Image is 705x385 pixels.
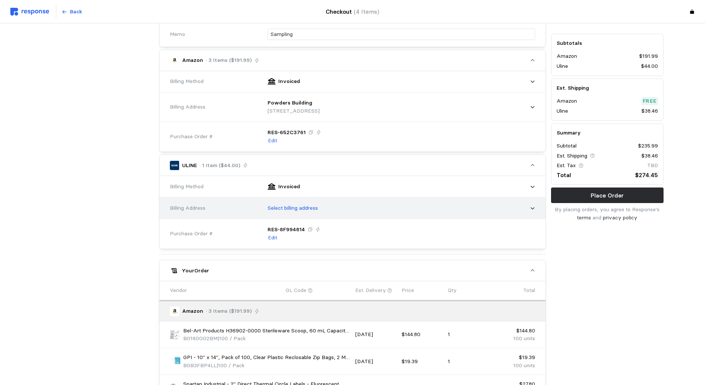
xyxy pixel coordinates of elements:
p: $274.45 [635,171,658,180]
p: RES-8F994814 [268,226,305,234]
img: 51Zk3IhbrYL._SX522_.jpg [170,329,181,340]
p: [DATE] [355,331,396,339]
p: GPI - 10" x 14", Pack of 100, Clear Plastic Reclosable Zip Bags, 2 Mil Thick, Zip Poly Bags with ... [183,354,350,362]
button: Place Order [551,188,664,203]
p: 100 units [494,335,535,343]
span: (4 Items) [354,8,379,15]
p: Subtotal [557,142,577,150]
a: privacy policy [603,214,637,221]
p: $191.99 [639,53,658,61]
p: Total [523,286,535,295]
p: Bel-Art Products H36902-0000 Sterileware Scoop, 60 mL Capacity, 8" Length, White (Pack of 100) [183,327,350,335]
span: B0B3FBP4LL [183,362,216,369]
span: Purchase Order # [170,230,213,238]
p: [DATE] [355,358,396,366]
p: $144.80 [494,327,535,335]
a: terms [577,214,591,221]
p: 100 units [494,362,535,370]
h5: Subtotals [557,39,658,47]
p: Amazon [182,56,203,64]
input: What are these orders for? [271,29,532,40]
p: Place Order [591,191,624,200]
p: Amazon [557,97,577,106]
p: Amazon [557,53,577,61]
p: $19.39 [402,358,443,366]
button: Edit [268,136,278,145]
h5: Your Order [182,267,209,275]
img: svg%3e [10,8,49,16]
span: | 100 / Pack [216,362,245,369]
p: $144.80 [402,331,443,339]
p: TBD [647,162,658,170]
button: Amazon· 3 Items ($191.99) [160,50,545,71]
span: Billing Method [170,183,204,191]
span: Billing Address [170,204,205,212]
p: Est. Tax [557,162,576,170]
p: $19.39 [494,354,535,362]
p: $44.00 [641,62,658,70]
span: Purchase Order # [170,133,213,141]
p: Edit [268,137,277,145]
h4: Checkout [326,7,379,16]
p: RES-652C3761 [268,129,306,137]
p: Powders Building [268,99,312,107]
p: 1 [448,331,489,339]
p: Amazon [182,307,203,315]
p: Price [402,286,414,295]
p: Invoiced [278,77,300,86]
p: Select billing address [268,204,318,212]
p: · 3 Items ($191.99) [206,56,252,64]
p: [STREET_ADDRESS] [268,107,320,115]
button: ULINE· 1 Item ($44.00) [160,155,545,176]
span: | 100 / Pack [218,335,246,342]
button: Back [57,5,86,19]
button: YourOrder [160,260,545,281]
div: ULINE· 1 Item ($44.00) [160,176,545,249]
p: $38.46 [641,107,658,115]
p: Vendor [170,286,187,295]
span: Memo [170,30,185,39]
p: Free [643,97,657,106]
div: Amazon· 3 Items ($191.99) [160,71,545,152]
p: Back [70,8,82,16]
h5: Summary [557,129,658,137]
p: $38.46 [641,152,658,160]
button: Edit [268,233,278,242]
p: Total [557,171,571,180]
p: ULINE [182,162,197,170]
span: Billing Address [170,103,205,111]
p: Invoiced [278,183,300,191]
span: B0160OO2BM [183,335,218,342]
p: Est. Shipping [557,152,587,160]
p: Uline [557,62,568,70]
h5: Est. Shipping [557,84,658,92]
p: GL Code [286,286,306,295]
p: Uline [557,107,568,115]
p: · 1 Item ($44.00) [199,162,240,170]
span: Billing Method [170,77,204,86]
p: · 3 Items ($191.99) [206,307,252,315]
p: Est. Delivery [355,286,386,295]
p: 1 [448,358,489,366]
p: By placing orders, you agree to Response's and [551,206,664,222]
img: 31JmblRRoJL._SY445_SX342_QL70_FMwebp_.jpg [170,356,181,367]
p: $235.99 [638,142,658,150]
p: Qty [448,286,457,295]
p: Edit [268,234,277,242]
